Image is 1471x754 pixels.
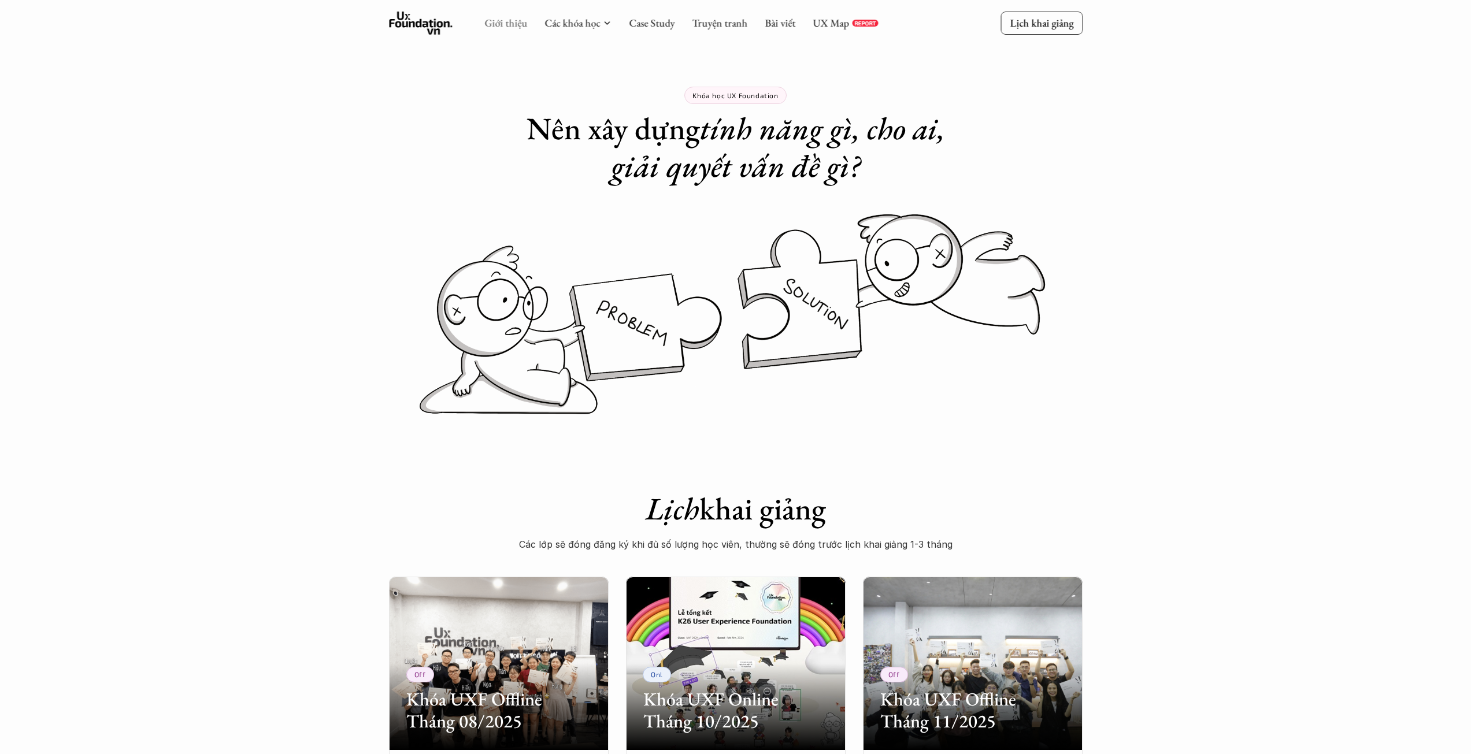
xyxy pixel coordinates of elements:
[888,670,900,678] p: Off
[484,16,527,29] a: Giới thiệu
[505,536,967,553] p: Các lớp sẽ đóng đăng ký khi đủ số lượng học viên, thường sẽ đóng trước lịch khai giảng 1-3 tháng
[611,108,952,186] em: tính năng gì, cho ai, giải quyết vấn đề gì?
[629,16,675,29] a: Case Study
[852,20,878,27] a: REPORT
[414,670,426,678] p: Off
[692,16,747,29] a: Truyện tranh
[765,16,795,29] a: Bài viết
[643,688,828,733] h2: Khóa UXF Online Tháng 10/2025
[544,16,600,29] a: Các khóa học
[651,670,663,678] p: Onl
[880,688,1065,733] h2: Khóa UXF Offline Tháng 11/2025
[646,488,699,529] em: Lịch
[406,688,591,733] h2: Khóa UXF Offline Tháng 08/2025
[1001,12,1083,34] a: Lịch khai giảng
[505,490,967,528] h1: khai giảng
[813,16,849,29] a: UX Map
[854,20,876,27] p: REPORT
[505,110,967,185] h1: Nên xây dựng
[692,91,778,99] p: Khóa học UX Foundation
[1010,16,1073,29] p: Lịch khai giảng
